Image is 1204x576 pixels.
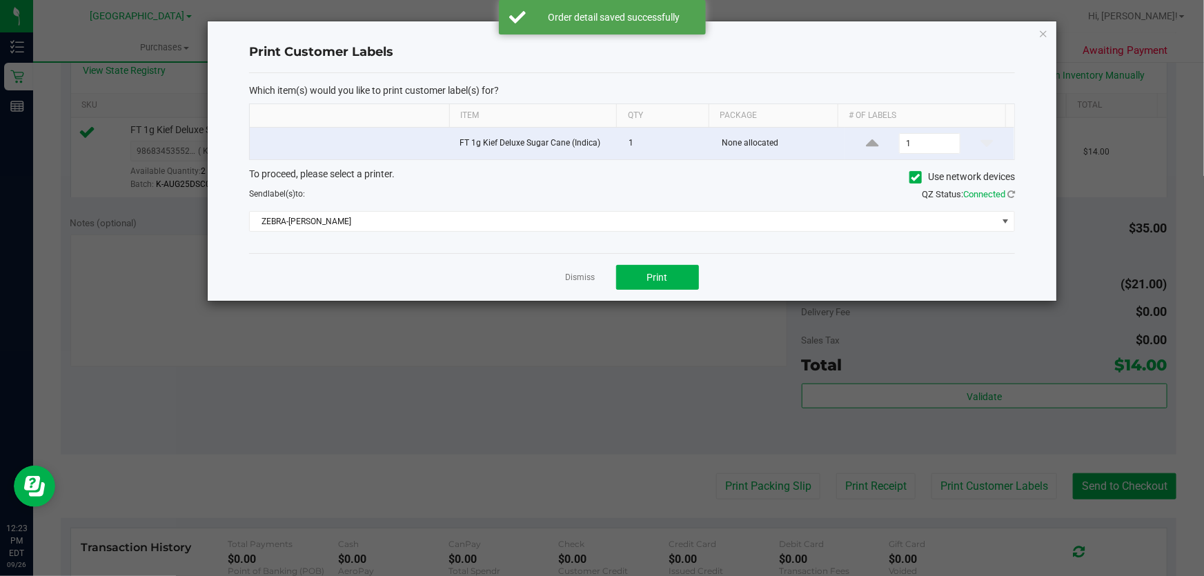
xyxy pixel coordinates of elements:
[922,189,1015,199] span: QZ Status:
[566,272,595,284] a: Dismiss
[963,189,1005,199] span: Connected
[249,43,1015,61] h4: Print Customer Labels
[268,189,295,199] span: label(s)
[239,167,1025,188] div: To proceed, please select a printer.
[533,10,695,24] div: Order detail saved successfully
[620,128,713,159] td: 1
[713,128,845,159] td: None allocated
[709,104,838,128] th: Package
[616,104,708,128] th: Qty
[909,170,1015,184] label: Use network devices
[449,104,617,128] th: Item
[838,104,1005,128] th: # of labels
[451,128,621,159] td: FT 1g Kief Deluxe Sugar Cane (Indica)
[249,189,305,199] span: Send to:
[14,466,55,507] iframe: Resource center
[250,212,997,231] span: ZEBRA-[PERSON_NAME]
[616,265,699,290] button: Print
[647,272,668,283] span: Print
[249,84,1015,97] p: Which item(s) would you like to print customer label(s) for?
